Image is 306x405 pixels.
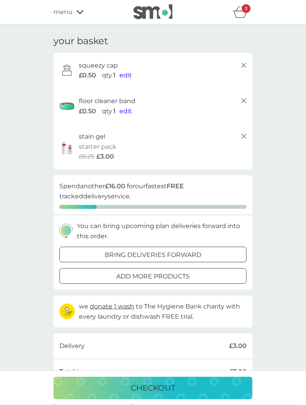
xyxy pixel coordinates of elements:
[102,106,112,116] p: qty
[133,4,173,19] img: smol
[116,271,190,282] p: add more products
[79,61,118,71] p: squeezy cap
[79,106,96,116] span: £0.50
[229,341,247,351] p: £3.00
[119,71,132,79] span: edit
[105,250,201,260] p: bring deliveries forward
[59,181,247,201] p: Spend another for our fastest tracked delivery service.
[79,152,94,162] span: £6.25
[79,142,116,152] p: starter pack
[113,106,116,116] p: 1
[102,70,112,80] p: qty
[79,96,135,106] p: floor cleaner band
[53,7,73,17] span: menu
[59,367,96,377] p: Total to pay
[59,341,85,351] p: Delivery
[113,70,116,80] p: 1
[79,302,247,321] p: we to The Hygiene Bank charity with every laundry or dishwash FREE trial.
[131,382,175,394] p: checkout
[105,182,125,190] strong: £16.00
[79,132,105,142] p: stain gel
[233,4,253,20] div: basket
[167,182,184,190] strong: FREE
[77,221,247,241] p: You can bring upcoming plan deliveries forward into this order.
[119,70,132,80] button: edit
[59,224,73,238] img: delivery-schedule.svg
[79,70,96,80] span: £0.50
[90,303,134,310] span: donate 1 wash
[59,268,247,284] button: add more products
[119,107,132,115] span: edit
[119,106,132,116] button: edit
[229,367,247,377] p: £7.00
[53,36,108,47] h3: your basket
[53,377,253,400] button: checkout
[96,152,114,162] span: £3.00
[59,247,247,262] button: bring deliveries forward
